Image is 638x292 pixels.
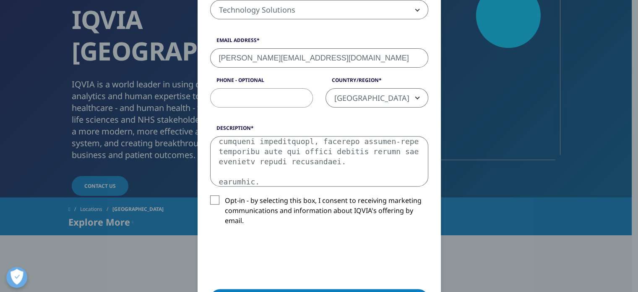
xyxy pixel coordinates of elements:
span: United Kingdom [326,88,428,108]
button: Open Preferences [6,267,27,288]
iframe: reCAPTCHA [210,239,338,272]
span: United Kingdom [326,89,428,108]
span: Technology Solutions [211,0,428,20]
label: Country/Region [326,76,428,88]
label: Phone - Optional [210,76,313,88]
label: Email Address [210,37,428,48]
label: Opt-in - by selecting this box, I consent to receiving marketing communications and information a... [210,195,428,230]
label: Description [210,124,428,136]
